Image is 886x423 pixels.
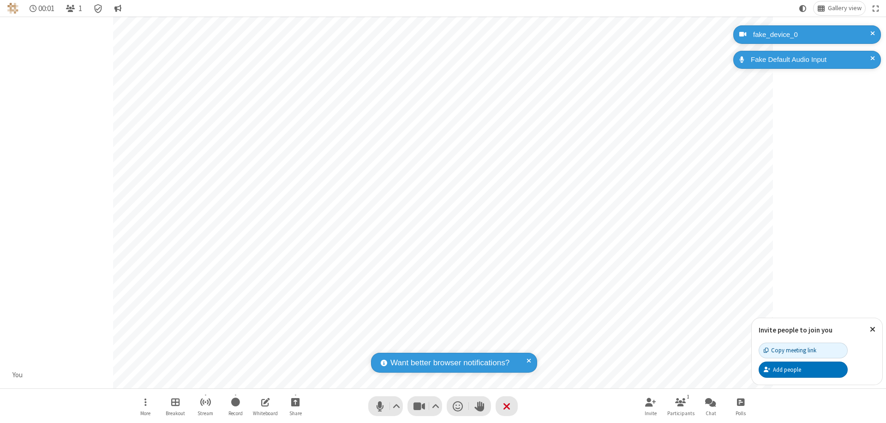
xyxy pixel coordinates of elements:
[228,411,243,416] span: Record
[637,393,664,419] button: Invite participants (⌘+Shift+I)
[764,346,816,355] div: Copy meeting link
[469,396,491,416] button: Raise hand
[736,411,746,416] span: Polls
[9,370,26,381] div: You
[684,393,692,401] div: 1
[759,326,832,334] label: Invite people to join you
[78,4,82,13] span: 1
[759,343,848,358] button: Copy meeting link
[697,393,724,419] button: Open chat
[281,393,309,419] button: Start sharing
[132,393,159,419] button: Open menu
[198,411,213,416] span: Stream
[162,393,189,419] button: Manage Breakout Rooms
[26,1,59,15] div: Timer
[759,362,848,377] button: Add people
[62,1,86,15] button: Open participant list
[390,396,403,416] button: Audio settings
[706,411,716,416] span: Chat
[814,1,865,15] button: Change layout
[430,396,442,416] button: Video setting
[828,5,862,12] span: Gallery view
[748,54,874,65] div: Fake Default Audio Input
[251,393,279,419] button: Open shared whiteboard
[667,411,694,416] span: Participants
[750,30,874,40] div: fake_device_0
[38,4,54,13] span: 00:01
[7,3,18,14] img: QA Selenium DO NOT DELETE OR CHANGE
[869,1,883,15] button: Fullscreen
[140,411,150,416] span: More
[390,357,509,369] span: Want better browser notifications?
[667,393,694,419] button: Open participant list
[166,411,185,416] span: Breakout
[447,396,469,416] button: Send a reaction
[368,396,403,416] button: Mute (⌘+Shift+A)
[90,1,107,15] div: Meeting details Encryption enabled
[796,1,810,15] button: Using system theme
[110,1,125,15] button: Conversation
[289,411,302,416] span: Share
[192,393,219,419] button: Start streaming
[407,396,442,416] button: Stop video (⌘+Shift+V)
[863,318,882,341] button: Close popover
[496,396,518,416] button: End or leave meeting
[221,393,249,419] button: Start recording
[727,393,754,419] button: Open poll
[645,411,657,416] span: Invite
[253,411,278,416] span: Whiteboard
